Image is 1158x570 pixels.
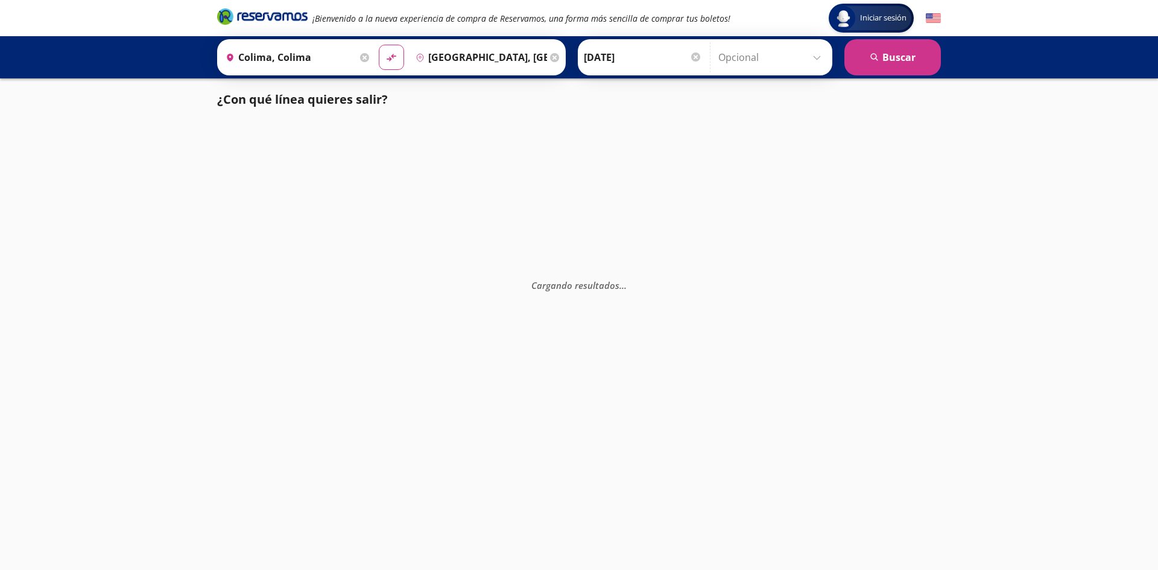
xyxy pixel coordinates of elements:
span: . [622,279,624,291]
span: Iniciar sesión [855,12,911,24]
input: Buscar Destino [411,42,547,72]
input: Elegir Fecha [584,42,702,72]
em: ¡Bienvenido a la nueva experiencia de compra de Reservamos, una forma más sencilla de comprar tus... [312,13,730,24]
i: Brand Logo [217,7,308,25]
span: . [619,279,622,291]
a: Brand Logo [217,7,308,29]
em: Cargando resultados [531,279,627,291]
button: English [926,11,941,26]
p: ¿Con qué línea quieres salir? [217,90,388,109]
input: Buscar Origen [221,42,357,72]
input: Opcional [718,42,826,72]
button: Buscar [844,39,941,75]
span: . [624,279,627,291]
